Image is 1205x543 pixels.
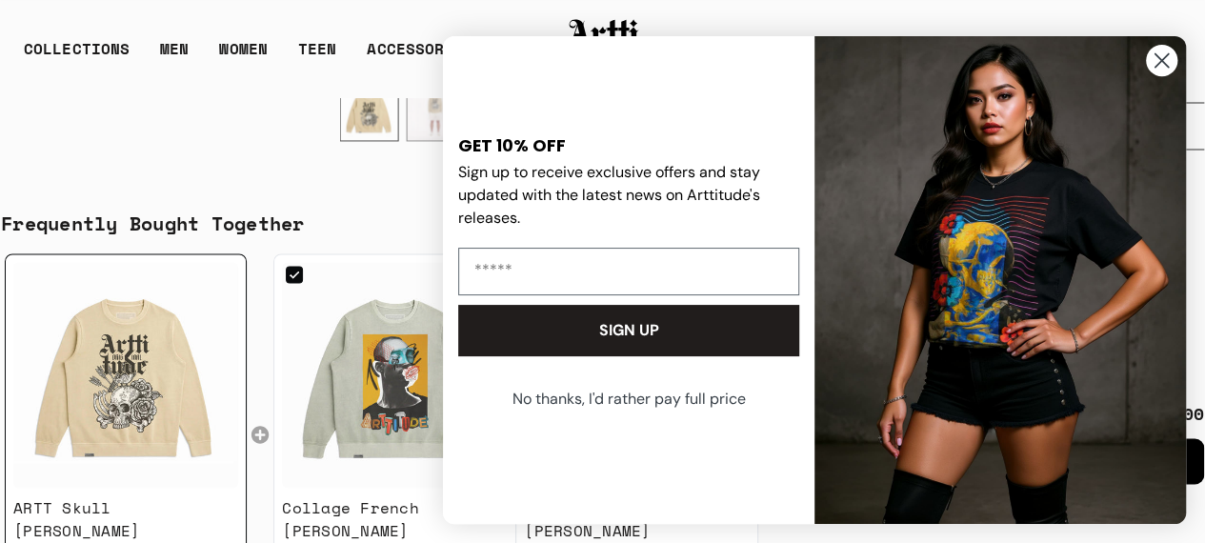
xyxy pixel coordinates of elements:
[9,37,488,75] ul: Main navigation
[458,162,760,228] span: Sign up to receive exclusive offers and stay updated with the latest news on Arttitude's releases.
[24,37,130,75] div: COLLECTIONS
[282,262,508,488] img: Collage French Terry Crewneck
[407,84,464,141] img: ARTT Skull Terry Crewneck
[13,495,238,541] div: ARTT Skull [PERSON_NAME]
[340,83,399,142] div: 1 / 2
[160,37,189,75] a: MEN
[406,83,465,142] div: 2 / 2
[219,37,268,75] a: WOMEN
[298,37,336,75] a: TEEN
[13,262,238,487] img: ARTT Skull Terry Crewneck
[458,305,799,356] button: SIGN UP
[367,37,472,75] div: ACCESSORIES
[1,210,1204,238] div: Frequently Bought Together
[458,248,799,295] input: Email
[565,16,641,81] img: Arttitude
[1145,44,1178,77] button: Close dialog
[456,375,801,423] button: No thanks, I'd rather pay full price
[458,133,566,157] span: GET 10% OFF
[814,36,1186,524] img: 88b40c6e-4fbe-451e-b692-af676383430e.jpeg
[282,495,508,541] div: Collage French [PERSON_NAME]
[341,84,398,141] img: ARTT Skull Terry Crewneck
[424,17,1205,543] div: FLYOUT Form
